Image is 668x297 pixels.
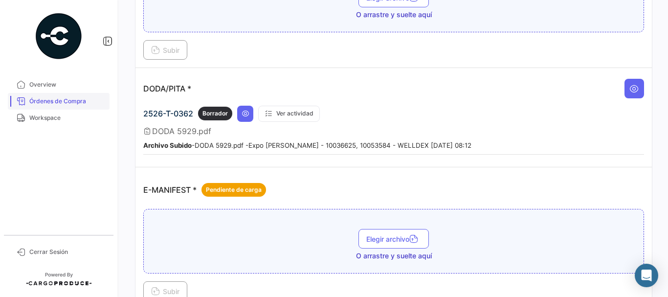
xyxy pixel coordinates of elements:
a: Overview [8,76,110,93]
span: Workspace [29,114,106,122]
span: Órdenes de Compra [29,97,106,106]
span: 2526-T-0362 [143,109,193,118]
span: O arrastre y suelte aquí [356,251,432,261]
button: Ver actividad [258,106,320,122]
span: Subir [151,46,179,54]
button: Elegir archivo [358,229,429,249]
p: E-MANIFEST * [143,183,266,197]
span: Subir [151,287,179,296]
span: Elegir archivo [366,235,421,243]
a: Workspace [8,110,110,126]
span: Pendiente de carga [206,185,262,194]
span: Cerrar Sesión [29,248,106,256]
span: DODA 5929.pdf [152,126,211,136]
span: Borrador [202,109,228,118]
small: - DODA 5929.pdf - Expo [PERSON_NAME] - 10036625, 10053584 - WELLDEX [DATE] 08:12 [143,141,471,149]
b: Archivo Subido [143,141,192,149]
button: Subir [143,40,187,60]
img: powered-by.png [34,12,83,61]
a: Órdenes de Compra [8,93,110,110]
span: Overview [29,80,106,89]
div: Abrir Intercom Messenger [635,264,658,287]
span: O arrastre y suelte aquí [356,10,432,20]
p: DODA/PITA * [143,84,191,93]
